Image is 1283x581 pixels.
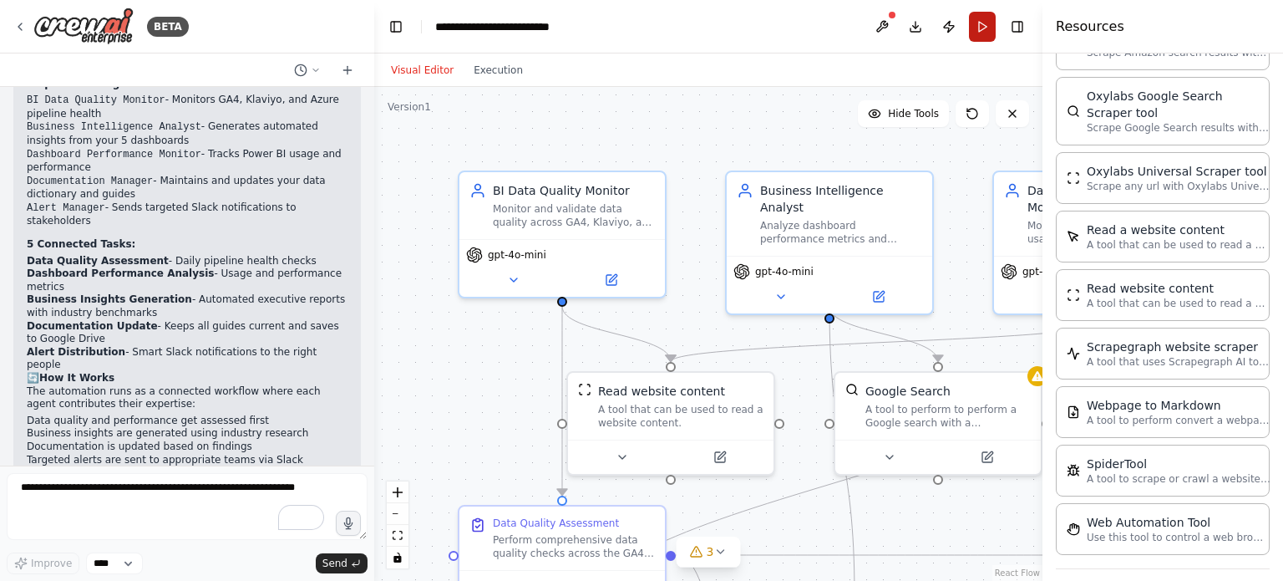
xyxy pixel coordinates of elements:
li: Business insights are generated using industry research [27,427,347,441]
div: Google Search [865,383,951,400]
div: Business Intelligence AnalystAnalyze dashboard performance metrics and generate automated insight... [725,171,934,315]
button: Send [316,553,368,573]
div: ScrapeWebsiteToolRead website contentA tool that can be used to read a website content. [566,371,775,476]
li: Documentation is updated based on findings [27,441,347,454]
g: Edge from 39b3b163-c3a5-4683-96bd-70476ed02e52 to ea63de5f-a175-470e-8d27-f900e76b3691 [554,306,571,495]
li: - Maintains and updates your data dictionary and guides [27,175,347,201]
button: Improve [7,553,79,574]
button: Execution [464,60,533,80]
p: Scrape any url with Oxylabs Universal Scraper [1087,180,1270,193]
button: Click to speak your automation idea [336,511,361,536]
div: Dashboard Performance MonitorMonitor Power BI dashboard usage, performance metrics, and user adop... [992,171,1201,315]
button: Open in side panel [672,447,767,467]
div: Read website content [598,383,725,400]
span: gpt-4o-mini [1022,265,1081,278]
div: Web Automation Tool [1087,514,1270,531]
button: Hide Tools [858,100,949,127]
img: StagehandTool [1067,522,1080,536]
div: Monitor Power BI dashboard usage, performance metrics, and user adoption for the {project_name} s... [1027,219,1189,246]
button: fit view [387,525,408,547]
li: - Usage and performance metrics [27,268,347,293]
button: zoom in [387,482,408,503]
img: ScrapeElementFromWebsiteTool [1067,230,1080,243]
h4: Resources [1056,17,1124,37]
button: zoom out [387,503,408,525]
img: OxylabsGoogleSearchScraperTool [1067,104,1080,118]
li: Data quality and performance get assessed first [27,415,347,428]
strong: Business Insights Generation [27,293,192,305]
nav: breadcrumb [435,18,591,35]
textarea: To enrich screen reader interactions, please activate Accessibility in Grammarly extension settings [7,473,368,540]
div: Read a website content [1087,222,1270,238]
div: Dashboard Performance Monitor [1027,182,1189,216]
p: A tool that can be used to read a website content. [1087,238,1270,252]
div: A tool to perform to perform a Google search with a search_query. [865,403,1031,430]
img: SpiderTool [1067,464,1080,477]
div: SpiderTool [1087,456,1270,472]
img: ScrapeWebsiteTool [578,383,591,396]
div: BETA [147,17,189,37]
button: Switch to previous chat [287,60,327,80]
div: Monitor and validate data quality across GA4, Klaviyo, and Power BI pipelines for the {project_na... [493,202,655,229]
button: Open in side panel [940,447,1034,467]
li: - Tracks Power BI usage and performance [27,148,347,175]
code: Documentation Manager [27,176,153,187]
div: Oxylabs Universal Scraper tool [1087,163,1270,180]
div: Webpage to Markdown [1087,397,1270,414]
div: BI Data Quality Monitor [493,182,655,199]
code: Alert Manager [27,202,105,214]
li: - Monitors GA4, Klaviyo, and Azure pipeline health [27,94,347,120]
button: Hide left sidebar [384,15,408,38]
a: React Flow attribution [995,568,1040,578]
strong: Data Quality Assessment [27,255,169,267]
li: - Smart Slack notifications to the right people [27,346,347,372]
span: 3 [707,543,714,560]
strong: Dashboard Performance Analysis [27,268,214,279]
img: ScrapeWebsiteTool [1067,288,1080,302]
g: Edge from 1ff31368-3c1a-449d-9415-2c9cdc4bb94b to aa79b97b-ea63-4b57-a724-09ccc498f4a7 [662,323,1105,361]
h2: 🔄 [27,372,347,385]
code: BI Data Quality Monitor [27,94,165,106]
div: Version 1 [388,100,431,114]
strong: Alert Distribution [27,346,125,358]
li: Targeted alerts are sent to appropriate teams via Slack [27,454,347,467]
p: A tool to scrape or crawl a website and return LLM-ready content. [1087,472,1270,486]
p: Use this tool to control a web browser and interact with websites using natural language. Capabil... [1087,531,1270,544]
strong: 5 Specialized Agents: [27,78,149,89]
span: Improve [31,557,72,570]
li: - Sends targeted Slack notifications to stakeholders [27,201,347,228]
img: Logo [33,8,134,45]
p: A tool that can be used to read a website content. [1087,297,1270,310]
div: Perform comprehensive data quality checks across the GA4, Klaviyo, and Azure data pipeline for {p... [493,533,655,560]
div: Read website content [1087,280,1270,297]
span: Hide Tools [888,107,939,120]
button: 3 [677,537,741,568]
span: gpt-4o-mini [488,248,546,262]
p: A tool to perform convert a webpage to markdown to make it easier for LLMs to understand [1087,414,1270,427]
strong: 5 Connected Tasks: [27,238,135,250]
li: - Generates automated insights from your 5 dashboards [27,120,347,147]
div: BI Data Quality MonitorMonitor and validate data quality across GA4, Klaviyo, and Power BI pipeli... [458,171,667,298]
li: - Keeps all guides current and saves to Google Drive [27,320,347,346]
div: Scrapegraph website scraper [1087,339,1270,355]
div: A tool that can be used to read a website content. [598,403,763,430]
button: Hide right sidebar [1006,15,1029,38]
p: A tool that uses Scrapegraph AI to intelligently scrape website content. [1087,355,1270,369]
button: Visual Editor [381,60,464,80]
button: toggle interactivity [387,547,408,568]
strong: Documentation Update [27,320,158,332]
span: Send [322,557,347,570]
g: Edge from 39b3b163-c3a5-4683-96bd-70476ed02e52 to aa79b97b-ea63-4b57-a724-09ccc498f4a7 [554,306,679,361]
div: Oxylabs Google Search Scraper tool [1087,88,1270,121]
g: Edge from d72c34df-964f-486b-bc71-b4fb23315f7f to 14ff2665-8f81-4c3b-b9ca-8f6863349523 [821,306,946,361]
span: gpt-4o-mini [755,265,814,278]
img: OxylabsUniversalScraperTool [1067,171,1080,185]
button: Open in side panel [831,287,925,307]
div: SerpApiGoogleSearchToolGoogle SearchA tool to perform to perform a Google search with a search_qu... [834,371,1042,476]
div: Analyze dashboard performance metrics and generate automated insights reports for the {project_na... [760,219,922,246]
li: - Daily pipeline health checks [27,255,347,268]
button: Start a new chat [334,60,361,80]
p: Scrape Google Search results with Oxylabs Google Search Scraper [1087,121,1270,135]
div: Data Quality Assessment [493,517,619,530]
p: The automation runs as a connected workflow where each agent contributes their expertise: [27,385,347,411]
